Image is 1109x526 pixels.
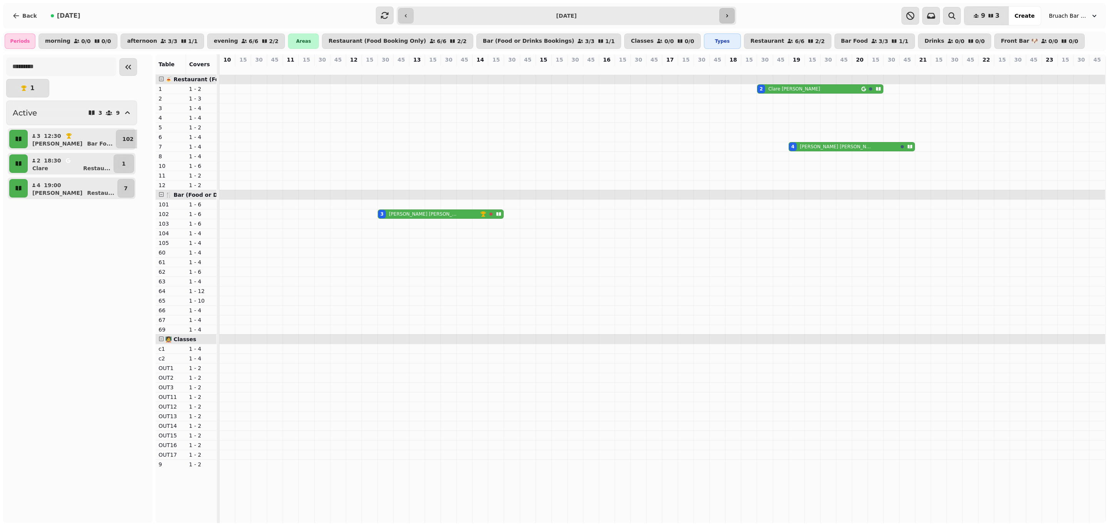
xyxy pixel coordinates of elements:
[271,56,278,64] p: 45
[32,164,48,172] p: Clare
[159,181,183,189] p: 12
[477,56,484,64] p: 14
[509,65,515,73] p: 0
[159,124,183,131] p: 5
[45,38,70,44] p: morning
[189,422,213,430] p: 1 - 2
[572,65,578,73] p: 0
[189,152,213,160] p: 1 - 4
[189,432,213,439] p: 1 - 2
[704,34,741,49] div: Types
[904,65,910,73] p: 0
[214,38,238,44] p: evening
[631,38,653,44] p: Classes
[189,316,213,324] p: 1 - 4
[189,393,213,401] p: 1 - 2
[189,441,213,449] p: 1 - 2
[380,211,384,217] div: 3
[189,403,213,410] p: 1 - 2
[207,34,285,49] button: evening6/62/2
[36,181,41,189] p: 4
[760,86,763,92] div: 2
[730,56,737,64] p: 18
[189,278,213,285] p: 1 - 4
[1015,13,1035,18] span: Create
[620,65,626,73] p: 0
[44,132,61,140] p: 12:30
[964,7,1008,25] button: 93
[815,39,825,44] p: 2 / 2
[587,56,595,64] p: 45
[794,65,800,73] p: 4
[159,172,183,179] p: 11
[619,56,626,64] p: 15
[714,65,720,73] p: 0
[397,56,405,64] p: 45
[437,39,447,44] p: 6 / 6
[318,56,326,64] p: 30
[249,39,258,44] p: 6 / 6
[857,65,863,73] p: 0
[841,38,868,44] p: Bar Food
[1062,56,1069,64] p: 15
[761,56,769,64] p: 30
[159,432,183,439] p: OUT15
[159,95,183,102] p: 2
[189,220,213,228] p: 1 - 6
[751,38,784,44] p: Restaurant
[476,34,622,49] button: Bar (Food or Drinks Bookings)3/31/1
[319,65,325,73] p: 0
[269,39,279,44] p: 2 / 2
[287,56,294,64] p: 11
[159,393,183,401] p: OUT11
[189,364,213,372] p: 1 - 2
[624,34,700,49] button: Classes0/00/0
[189,268,213,276] p: 1 - 6
[825,65,831,73] p: 0
[189,326,213,333] p: 1 - 4
[189,104,213,112] p: 1 - 4
[1015,65,1021,73] p: 0
[389,211,457,217] p: [PERSON_NAME] [PERSON_NAME]
[159,297,183,305] p: 65
[6,79,49,97] button: 1
[189,307,213,314] p: 1 - 4
[834,34,915,49] button: Bar Food3/31/1
[288,65,294,73] p: 0
[189,239,213,247] p: 1 - 4
[793,56,800,64] p: 19
[603,56,610,64] p: 16
[635,56,642,64] p: 30
[288,34,319,49] div: Areas
[682,56,689,64] p: 15
[777,56,784,64] p: 45
[30,85,34,91] p: 1
[714,56,721,64] p: 45
[29,154,112,173] button: 218:30ClareRestau...
[159,451,183,459] p: OUT17
[995,13,1000,19] span: 3
[585,39,595,44] p: 3 / 3
[461,65,467,73] p: 0
[778,65,784,73] p: 0
[1046,56,1053,64] p: 23
[841,65,847,73] p: 0
[159,345,183,353] p: c1
[189,85,213,93] p: 1 - 2
[124,184,128,192] p: 7
[493,65,499,73] p: 0
[745,56,753,64] p: 15
[189,249,213,256] p: 1 - 4
[189,451,213,459] p: 1 - 2
[159,61,175,67] span: Table
[540,56,547,64] p: 15
[925,38,944,44] p: Drinks
[122,135,134,143] p: 102
[588,65,594,73] p: 0
[83,164,111,172] p: Restau ...
[872,56,879,64] p: 15
[159,104,183,112] p: 3
[1078,65,1084,73] p: 0
[791,144,794,150] div: 4
[159,355,183,362] p: c2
